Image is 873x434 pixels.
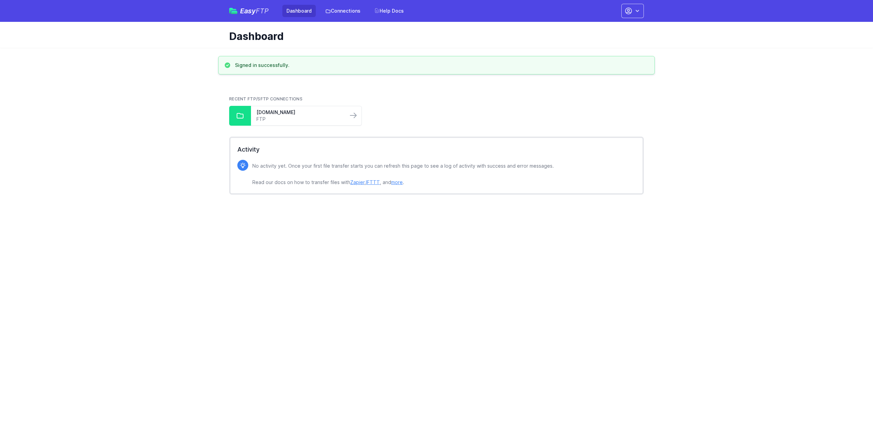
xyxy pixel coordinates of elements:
[370,5,408,17] a: Help Docs
[256,116,342,123] a: FTP
[235,62,290,69] h3: Signed in successfully.
[229,8,269,14] a: EasyFTP
[366,179,380,185] a: IFTTT
[391,179,403,185] a: more
[229,96,644,102] h2: Recent FTP/SFTP Connections
[229,8,237,14] img: easyftp_logo.png
[229,30,638,42] h1: Dashboard
[256,7,269,15] span: FTP
[350,179,365,185] a: Zapier
[240,8,269,14] span: Easy
[282,5,316,17] a: Dashboard
[321,5,365,17] a: Connections
[252,162,554,186] p: No activity yet. Once your first file transfer starts you can refresh this page to see a log of a...
[256,109,342,116] a: [DOMAIN_NAME]
[237,145,636,154] h2: Activity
